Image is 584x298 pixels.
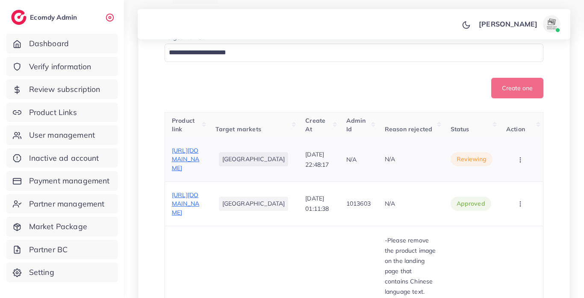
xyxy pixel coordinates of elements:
[346,198,371,209] p: 1013603
[215,125,261,133] span: Target markets
[29,107,77,118] span: Product Links
[165,44,543,62] div: Search for option
[29,244,68,255] span: Partner BC
[385,200,395,207] span: N/A
[29,61,91,72] span: Verify information
[385,235,437,297] p: -Please remove the product image on the landing page that contains Chinese language text.
[479,19,537,29] p: [PERSON_NAME]
[6,148,118,168] a: Inactive ad account
[457,199,485,208] span: approved
[474,15,563,32] a: [PERSON_NAME]avatar
[30,13,79,21] h2: Ecomdy Admin
[543,15,560,32] img: avatar
[29,38,69,49] span: Dashboard
[6,217,118,236] a: Market Package
[6,34,118,53] a: Dashboard
[11,10,79,25] a: logoEcomdy Admin
[506,125,525,133] span: Action
[6,57,118,77] a: Verify information
[172,117,195,133] span: Product link
[219,197,289,210] li: [GEOGRAPHIC_DATA]
[385,125,432,133] span: Reason rejected
[29,153,99,164] span: Inactive ad account
[6,194,118,214] a: Partner management
[166,46,532,59] input: Search for option
[305,117,325,133] span: Create At
[6,103,118,122] a: Product Links
[29,130,95,141] span: User management
[29,84,100,95] span: Review subscription
[172,147,199,172] span: [URL][DOMAIN_NAME]
[6,171,118,191] a: Payment management
[305,193,332,214] p: [DATE] 01:11:38
[346,154,357,165] p: N/A
[6,263,118,282] a: Setting
[385,155,395,163] span: N/A
[6,125,118,145] a: User management
[6,80,118,99] a: Review subscription
[172,191,199,216] span: [URL][DOMAIN_NAME]
[491,78,543,98] button: Create one
[29,267,54,278] span: Setting
[305,149,332,170] p: [DATE] 22:48:17
[29,175,110,186] span: Payment management
[346,117,366,133] span: Admin Id
[219,152,289,166] li: [GEOGRAPHIC_DATA]
[29,221,87,232] span: Market Package
[457,155,487,163] span: reviewing
[11,10,27,25] img: logo
[6,240,118,260] a: Partner BC
[29,198,105,209] span: Partner management
[451,125,469,133] span: Status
